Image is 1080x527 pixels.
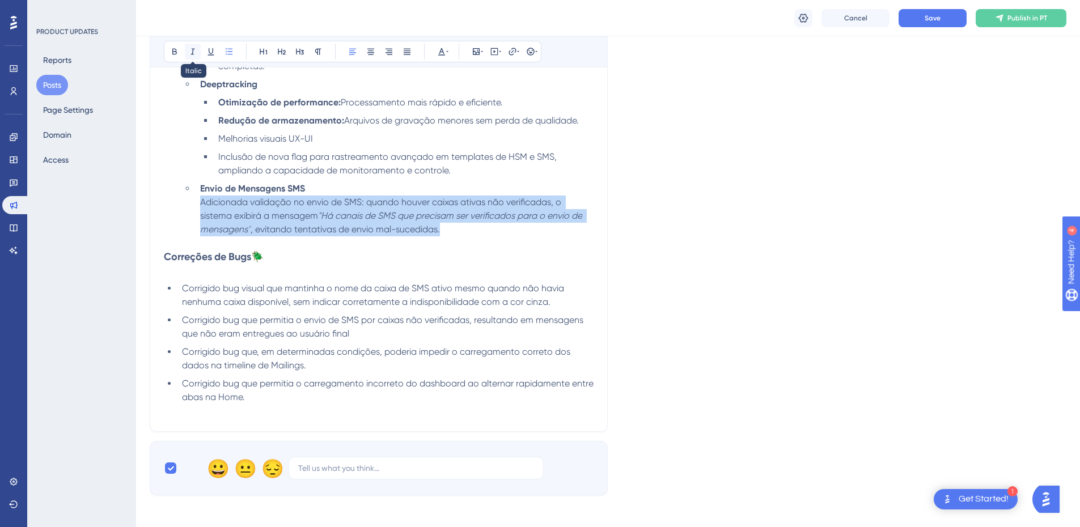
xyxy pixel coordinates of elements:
[218,115,344,126] strong: Redução de armazenamento:
[182,378,596,402] span: Corrigido bug que permitia o carregamento incorreto do dashboard ao alternar rapidamente entre ab...
[36,50,78,70] button: Reports
[200,197,564,221] span: Adicionada validação no envio de SMS: quando houver caixas ativas não verificadas, o sistema exib...
[341,97,503,108] span: Processamento mais rápido e eficiente.
[36,150,75,170] button: Access
[298,462,534,474] input: Tell us what you think...
[182,283,566,307] span: Corrigido bug visual que mantinha o nome da caixa de SMS ativo mesmo quando não havia nenhuma cai...
[1007,486,1018,496] div: 1
[251,224,440,235] span: , evitando tentativas de envio mal-sucedidas.
[182,314,586,339] span: Corrigido bug que permitia o envio de SMS por caixas não verificadas, resultando em mensagens que...
[36,100,100,120] button: Page Settings
[1007,14,1047,23] span: Publish in PT
[899,9,967,27] button: Save
[36,125,78,145] button: Domain
[844,14,867,23] span: Cancel
[925,14,941,23] span: Save
[1032,482,1066,516] iframe: UserGuiding AI Assistant Launcher
[251,250,264,262] span: 🪲
[959,493,1009,505] div: Get Started!
[934,489,1018,509] div: Open Get Started! checklist, remaining modules: 1
[36,27,98,36] div: PRODUCT UPDATES
[200,183,305,194] strong: Envio de Mensagens SMS
[200,210,585,235] em: "Há canais de SMS que precisam ser verificados para o envio de mensagens"
[234,459,252,477] div: 😐
[218,151,559,176] span: Inclusão de nova flag para rastreamento avançado em templates de HSM e SMS, ampliando a capacidad...
[200,79,257,90] strong: Deeptracking
[218,133,313,144] span: Melhorias visuais UX-UI
[207,459,225,477] div: 😀
[164,250,251,263] strong: Correções de Bugs
[79,6,82,15] div: 4
[344,115,579,126] span: Arquivos de gravação menores sem perda de qualidade.
[27,3,71,16] span: Need Help?
[218,97,341,108] strong: Otimização de performance:
[976,9,1066,27] button: Publish in PT
[261,459,279,477] div: 😔
[36,75,68,95] button: Posts
[941,492,954,506] img: launcher-image-alternative-text
[182,346,573,371] span: Corrigido bug que, em determinadas condições, poderia impedir o carregamento correto dos dados na...
[821,9,890,27] button: Cancel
